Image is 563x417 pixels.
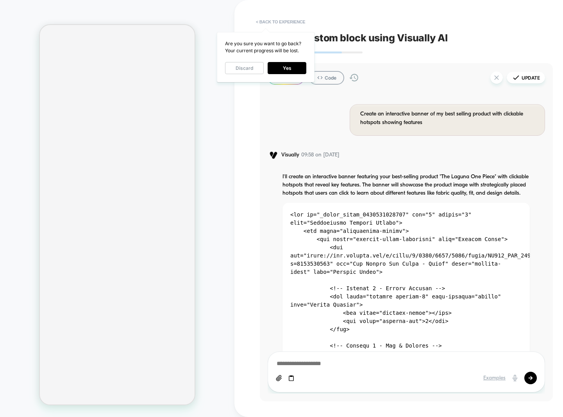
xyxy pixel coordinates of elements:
img: Visually logo [268,151,279,159]
button: Code [309,71,344,85]
div: Are you sure you want to go back? Your current progress will be lost. [225,40,306,54]
span: Create a custom block using Visually AI [260,32,553,44]
div: Create an interactive banner of my best selling product with clickable hotspots showing features [360,110,537,128]
button: Yes [268,62,306,74]
div: Examples [483,375,506,382]
span: Visually [281,152,299,158]
button: < Back to experience [252,16,309,28]
span: 09:58 on [DATE] [301,152,340,158]
button: Discard [225,62,264,74]
button: Update [507,72,545,83]
p: I'll create an interactive banner featuring your best-selling product "The Laguna One Piece" with... [282,173,530,197]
